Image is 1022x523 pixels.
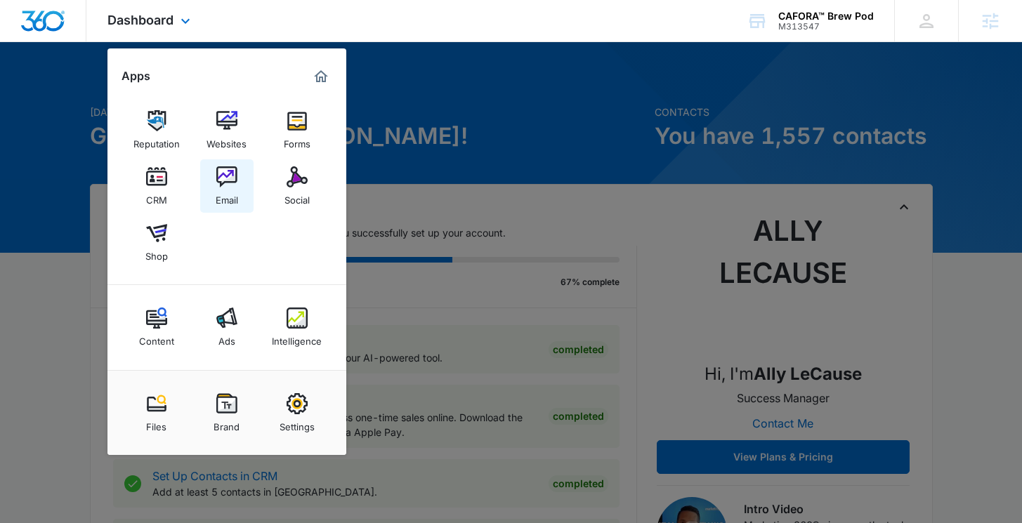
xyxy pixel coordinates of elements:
[107,13,173,27] span: Dashboard
[284,187,310,206] div: Social
[216,187,238,206] div: Email
[270,159,324,213] a: Social
[218,329,235,347] div: Ads
[207,131,247,150] div: Websites
[270,103,324,157] a: Forms
[133,131,180,150] div: Reputation
[145,244,168,262] div: Shop
[122,69,150,83] h2: Apps
[310,65,332,88] a: Marketing 360® Dashboard
[130,103,183,157] a: Reputation
[778,22,874,32] div: account id
[200,159,254,213] a: Email
[130,300,183,354] a: Content
[130,386,183,439] a: Files
[214,414,240,432] div: Brand
[778,11,874,22] div: account name
[146,414,166,432] div: Files
[200,300,254,354] a: Ads
[200,103,254,157] a: Websites
[272,329,322,347] div: Intelligence
[270,300,324,354] a: Intelligence
[146,187,167,206] div: CRM
[130,159,183,213] a: CRM
[130,216,183,269] a: Shop
[280,414,315,432] div: Settings
[270,386,324,439] a: Settings
[139,329,174,347] div: Content
[284,131,310,150] div: Forms
[200,386,254,439] a: Brand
